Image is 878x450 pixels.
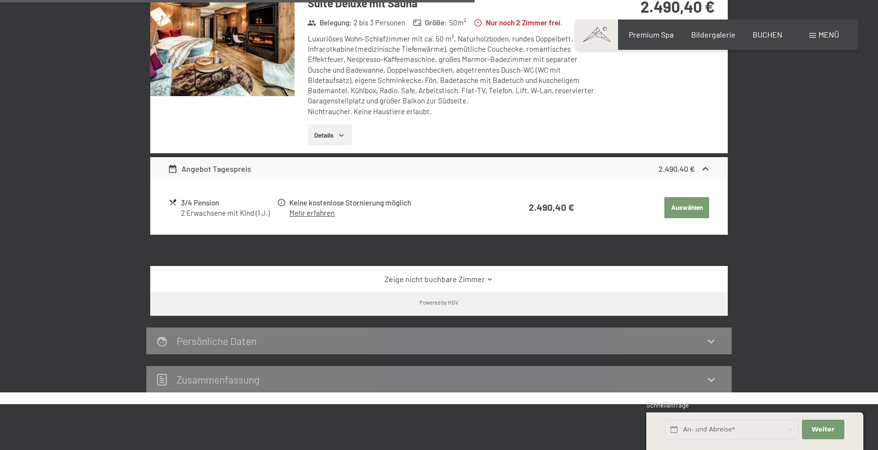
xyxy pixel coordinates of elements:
strong: 2.490,40 € [529,202,574,213]
span: 50 m² [449,18,466,28]
div: Keine kostenlose Stornierung möglich [289,197,492,208]
div: 3/4 Pension [181,197,276,208]
div: Powered by HGV [419,298,459,306]
button: Details [308,124,352,146]
span: Menü [818,30,839,39]
span: 2 bis 3 Personen [354,18,405,28]
a: Zeige nicht buchbare Zimmer [168,274,711,285]
h2: Zusammen­fassung [177,373,259,386]
div: Luxuriöses Wohn-Schlafzimmer mit ca. 50 m², Naturholzboden, rundes Doppelbett, Relax-Infrarotkabi... [308,34,598,117]
strong: Belegung : [307,18,352,28]
a: Mehr erfahren [289,208,335,217]
button: Weiter [802,420,844,440]
button: Auswählen [664,197,709,219]
strong: 2.490,40 € [658,164,695,173]
span: Weiter [812,425,835,434]
a: Premium Spa [629,30,674,39]
div: 2 Erwachsene mit Kind (1 J.) [181,208,276,218]
div: Angebot Tagespreis2.490,40 € [150,157,728,181]
strong: Nur noch 2 Zimmer frei. [474,18,562,28]
div: Angebot Tagespreis [168,163,252,175]
span: Schnellanfrage [646,401,689,409]
h2: Persönliche Daten [177,335,257,347]
strong: Größe : [413,18,447,28]
a: Bildergalerie [691,30,736,39]
a: BUCHEN [753,30,782,39]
